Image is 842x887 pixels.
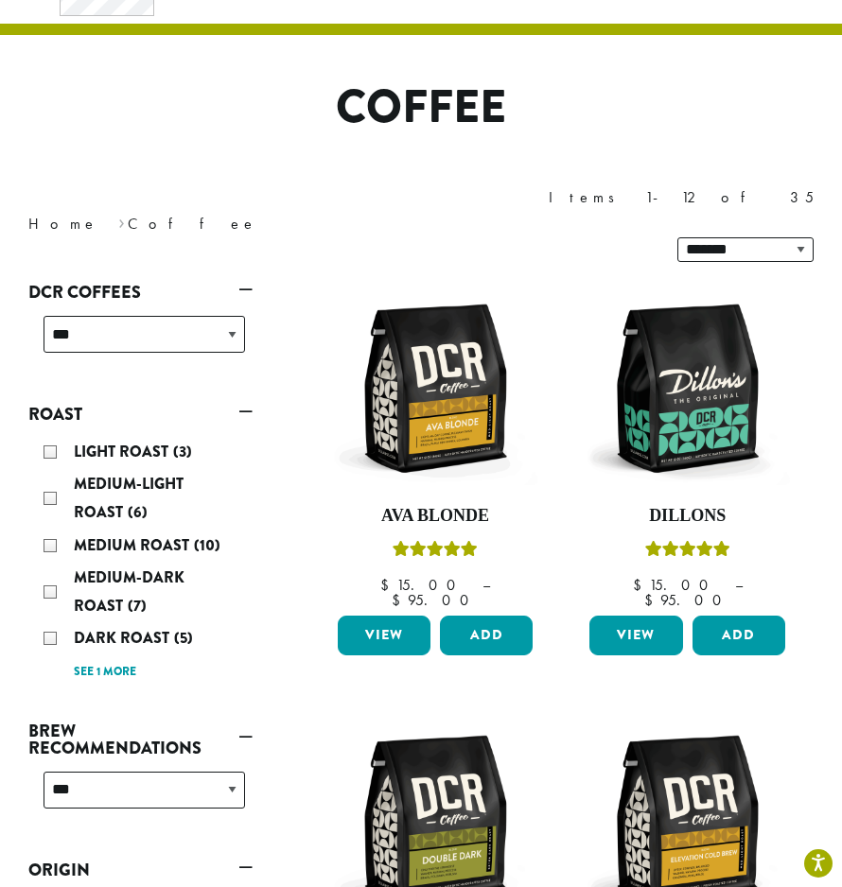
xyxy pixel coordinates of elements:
[585,286,790,607] a: DillonsRated 5.00 out of 5
[589,616,682,655] a: View
[392,590,408,610] span: $
[693,616,785,655] button: Add
[333,286,538,491] img: DCR-12oz-Ava-Blonde-Stock-scaled.png
[174,627,193,649] span: (5)
[74,534,194,556] span: Medium Roast
[333,506,538,527] h4: Ava Blonde
[585,506,790,527] h4: Dillons
[74,627,174,649] span: Dark Roast
[735,575,743,595] span: –
[28,398,253,430] a: Roast
[549,186,814,209] div: Items 1-12 of 35
[644,590,660,610] span: $
[194,534,220,556] span: (10)
[645,538,730,566] div: Rated 5.00 out of 5
[74,566,184,617] span: Medium-Dark Roast
[28,276,253,308] a: DCR Coffees
[392,590,478,610] bdi: 95.00
[28,854,253,886] a: Origin
[28,764,253,831] div: Brew Recommendations
[28,430,253,692] div: Roast
[14,80,828,135] h1: Coffee
[440,616,533,655] button: Add
[28,213,393,235] nav: Breadcrumb
[380,575,396,595] span: $
[28,214,98,234] a: Home
[118,206,125,235] span: ›
[28,308,253,375] div: DCR Coffees
[633,575,649,595] span: $
[128,501,148,523] span: (6)
[74,663,136,682] a: See 1 more
[644,590,730,610] bdi: 95.00
[28,715,253,764] a: Brew Recommendations
[482,575,490,595] span: –
[74,473,184,523] span: Medium-Light Roast
[338,616,430,655] a: View
[633,575,717,595] bdi: 15.00
[333,286,538,607] a: Ava BlondeRated 5.00 out of 5
[173,441,192,462] span: (3)
[128,595,147,617] span: (7)
[585,286,790,491] img: DCR-12oz-Dillons-Stock-scaled.png
[380,575,465,595] bdi: 15.00
[393,538,478,566] div: Rated 5.00 out of 5
[74,441,173,462] span: Light Roast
